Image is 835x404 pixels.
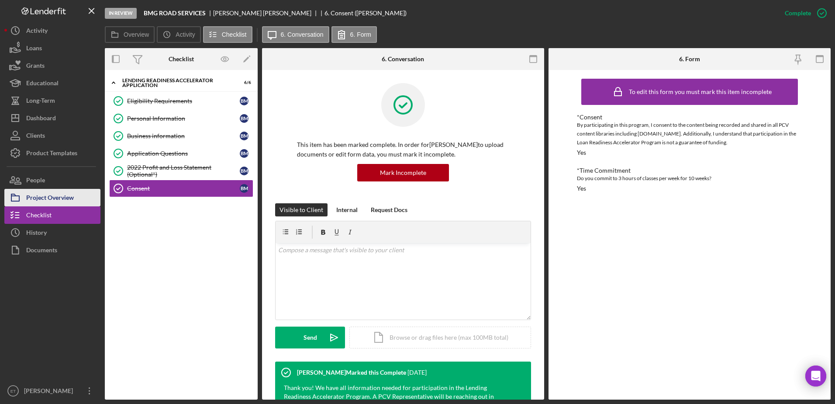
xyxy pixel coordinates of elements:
[304,327,317,348] div: Send
[331,26,377,43] button: 6. Form
[26,39,42,59] div: Loans
[109,92,253,110] a: Eligibility RequirementsBM
[169,56,194,63] div: Checklist
[4,74,100,92] button: Educational
[127,115,240,122] div: Personal Information
[127,164,240,178] div: 2022 Profit and Loss Statement (Optional*)
[4,144,100,162] button: Product Templates
[4,22,100,39] button: Activity
[127,132,240,139] div: Business information
[26,241,57,261] div: Documents
[26,74,59,94] div: Educational
[776,4,831,22] button: Complete
[127,150,240,157] div: Application Questions
[122,78,229,88] div: Lending Readiness Accelerator Application
[240,149,248,158] div: B M
[350,31,371,38] label: 6. Form
[222,31,247,38] label: Checklist
[124,31,149,38] label: Overview
[4,241,100,259] button: Documents
[577,167,803,174] div: *Time Commitment
[577,114,803,121] div: *Consent
[4,171,100,189] button: People
[109,162,253,180] a: 2022 Profit and Loss Statement (Optional*)BM
[275,203,328,216] button: Visible to Client
[577,121,803,147] div: By participating in this program, I consent to the content being recorded and shared in all PCV c...
[240,167,248,175] div: B M
[105,8,137,19] div: In Review
[26,189,74,209] div: Project Overview
[26,109,56,129] div: Dashboard
[26,57,45,77] div: Grants
[10,389,16,394] text: ET
[26,224,47,244] div: History
[213,10,319,17] div: [PERSON_NAME] [PERSON_NAME]
[240,132,248,140] div: B M
[105,26,155,43] button: Overview
[157,26,200,43] button: Activity
[4,92,100,109] button: Long-Term
[4,57,100,74] button: Grants
[4,189,100,206] button: Project Overview
[109,145,253,162] a: Application QuestionsBM
[26,127,45,146] div: Clients
[109,180,253,197] a: ConsentBM
[4,109,100,127] button: Dashboard
[26,144,77,164] div: Product Templates
[127,185,240,192] div: Consent
[26,171,45,191] div: People
[281,31,324,38] label: 6. Conversation
[275,327,345,348] button: Send
[279,203,323,216] div: Visible to Client
[26,22,48,42] div: Activity
[4,224,100,241] button: History
[176,31,195,38] label: Activity
[324,10,407,17] div: 6. Consent ([PERSON_NAME])
[240,97,248,105] div: B M
[297,140,509,160] p: This item has been marked complete. In order for [PERSON_NAME] to upload documents or edit form d...
[805,366,826,387] div: Open Intercom Messenger
[629,88,772,95] div: To edit this form you must mark this item incomplete
[4,206,100,224] button: Checklist
[235,80,251,85] div: 6 / 6
[332,203,362,216] button: Internal
[262,26,329,43] button: 6. Conversation
[785,4,811,22] div: Complete
[144,10,206,17] b: BMG ROAD SERVICES
[4,127,100,144] button: Clients
[109,127,253,145] a: Business informationBM
[240,184,248,193] div: B M
[366,203,412,216] button: Request Docs
[4,382,100,400] button: ET[PERSON_NAME]
[240,114,248,123] div: B M
[380,164,426,181] div: Mark Incomplete
[26,206,52,226] div: Checklist
[577,185,586,192] div: Yes
[297,369,406,376] div: [PERSON_NAME] Marked this Complete
[4,39,100,57] button: Loans
[22,382,79,402] div: [PERSON_NAME]
[127,98,240,104] div: Eligibility Requirements
[407,369,427,376] time: 2023-04-21 16:27
[577,174,803,183] div: Do you commit to 3 hours of classes per week for 10 weeks?
[357,164,449,181] button: Mark Incomplete
[371,203,407,216] div: Request Docs
[577,149,586,156] div: Yes
[679,56,700,63] div: 6. Form
[203,26,252,43] button: Checklist
[26,92,55,111] div: Long-Term
[336,203,358,216] div: Internal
